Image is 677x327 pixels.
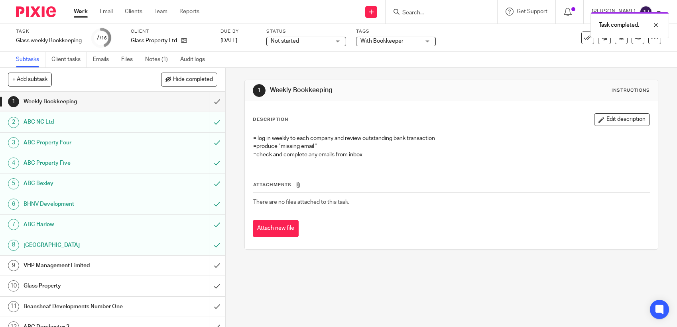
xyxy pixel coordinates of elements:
[220,28,256,35] label: Due by
[24,260,142,272] h1: VHP Management Limited
[96,33,107,42] div: 7
[253,199,349,205] span: There are no files attached to this task.
[100,8,113,16] a: Email
[253,151,649,159] p: =check and complete any emails from inbox
[253,84,266,97] div: 1
[24,116,142,128] h1: ABC NC Ltd
[253,183,291,187] span: Attachments
[266,28,346,35] label: Status
[253,116,288,123] p: Description
[145,52,174,67] a: Notes (1)
[8,158,19,169] div: 4
[253,134,649,142] p: = log in weekly to each company and review outstanding bank transaction
[154,8,167,16] a: Team
[24,96,142,108] h1: Weekly Bookkeeping
[24,219,142,230] h1: ABC Harlow
[8,96,19,107] div: 1
[271,38,299,44] span: Not started
[125,8,142,16] a: Clients
[8,219,19,230] div: 7
[161,73,217,86] button: Hide completed
[16,28,82,35] label: Task
[8,178,19,189] div: 5
[612,87,650,94] div: Instructions
[8,260,19,271] div: 9
[599,21,639,29] p: Task completed.
[8,280,19,292] div: 10
[16,52,45,67] a: Subtasks
[24,280,142,292] h1: Glass Property
[253,220,299,238] button: Attach new file
[8,301,19,312] div: 11
[640,6,652,18] img: svg%3E
[173,77,213,83] span: Hide completed
[8,240,19,251] div: 8
[100,36,107,40] small: /16
[24,239,142,251] h1: [GEOGRAPHIC_DATA]
[8,117,19,128] div: 2
[74,8,88,16] a: Work
[131,28,211,35] label: Client
[16,37,82,45] div: Glass weekly Bookkeeping
[131,37,177,45] p: Glass Property Ltd
[8,137,19,148] div: 3
[93,52,115,67] a: Emails
[220,38,237,43] span: [DATE]
[360,38,403,44] span: With Bookkeeper
[16,6,56,17] img: Pixie
[121,52,139,67] a: Files
[8,73,52,86] button: + Add subtask
[24,137,142,149] h1: ABC Property Four
[8,199,19,210] div: 6
[180,52,211,67] a: Audit logs
[179,8,199,16] a: Reports
[253,142,649,150] p: =produce "missing email "
[24,301,142,313] h1: Beansheaf Developments Number One
[51,52,87,67] a: Client tasks
[24,177,142,189] h1: ABC Bexley
[24,157,142,169] h1: ABC Property Five
[24,198,142,210] h1: BHNV Development
[270,86,468,95] h1: Weekly Bookkeeping
[594,113,650,126] button: Edit description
